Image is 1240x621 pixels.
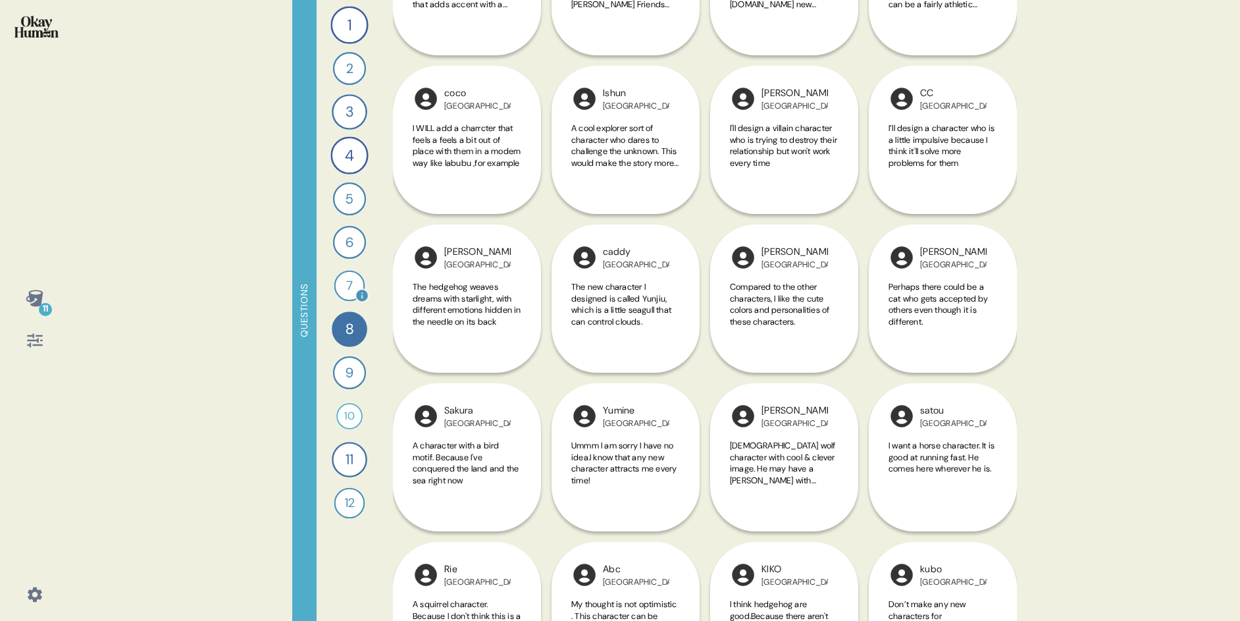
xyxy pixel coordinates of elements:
[603,562,669,577] div: Abc
[603,86,669,101] div: lshun
[920,86,987,101] div: CC
[730,244,756,271] img: l1ibTKarBSWXLOhlfT5LxFP+OttMJpPJZDKZTCbz9PgHEggSPYjZSwEAAAAASUVORK5CYII=
[39,303,52,316] div: 11
[571,86,598,112] img: l1ibTKarBSWXLOhlfT5LxFP+OttMJpPJZDKZTCbz9PgHEggSPYjZSwEAAAAASUVORK5CYII=
[444,101,511,111] div: [GEOGRAPHIC_DATA]
[730,440,836,497] span: [DEMOGRAPHIC_DATA] wolf character with cool & clever image. He may have a [PERSON_NAME] with [PER...
[889,281,988,327] span: Perhaps there could be a cat who gets accepted by others even though it is different.
[333,356,366,389] div: 9
[444,577,511,587] div: [GEOGRAPHIC_DATA]
[330,6,368,43] div: 1
[571,440,677,486] span: Ummm I am sorry I have no idea.I know that any new character attracts me every time!
[603,101,669,111] div: [GEOGRAPHIC_DATA]
[571,244,598,271] img: l1ibTKarBSWXLOhlfT5LxFP+OttMJpPJZDKZTCbz9PgHEggSPYjZSwEAAAAASUVORK5CYII=
[603,418,669,429] div: [GEOGRAPHIC_DATA]
[444,245,511,259] div: [PERSON_NAME]
[330,136,368,174] div: 4
[444,562,511,577] div: Rie
[762,577,828,587] div: [GEOGRAPHIC_DATA]
[762,418,828,429] div: [GEOGRAPHIC_DATA]
[920,245,987,259] div: [PERSON_NAME]
[571,281,671,327] span: The new character I designed is called Yunjiu, which is a little seagull that can control clouds.
[413,403,439,429] img: l1ibTKarBSWXLOhlfT5LxFP+OttMJpPJZDKZTCbz9PgHEggSPYjZSwEAAAAASUVORK5CYII=
[603,577,669,587] div: [GEOGRAPHIC_DATA]
[920,577,987,587] div: [GEOGRAPHIC_DATA]
[336,403,363,429] div: 10
[762,86,828,101] div: [PERSON_NAME]
[920,418,987,429] div: [GEOGRAPHIC_DATA]
[332,311,367,347] div: 8
[413,122,521,169] span: I WILL add a charrcter that feels a feels a bit out of place with them in a modern way like labub...
[762,562,828,577] div: KIKO
[332,94,367,130] div: 3
[413,562,439,588] img: l1ibTKarBSWXLOhlfT5LxFP+OttMJpPJZDKZTCbz9PgHEggSPYjZSwEAAAAASUVORK5CYII=
[571,403,598,429] img: l1ibTKarBSWXLOhlfT5LxFP+OttMJpPJZDKZTCbz9PgHEggSPYjZSwEAAAAASUVORK5CYII=
[571,122,679,180] span: A cool explorer sort of character who dares to challenge the unknown. This would make the story m...
[413,281,521,327] span: The hedgehog weaves dreams with starlight, with different emotions hidden in the needle on its back
[762,404,828,418] div: [PERSON_NAME]
[333,226,366,259] div: 6
[920,404,987,418] div: satou
[413,86,439,112] img: l1ibTKarBSWXLOhlfT5LxFP+OttMJpPJZDKZTCbz9PgHEggSPYjZSwEAAAAASUVORK5CYII=
[889,403,915,429] img: l1ibTKarBSWXLOhlfT5LxFP+OttMJpPJZDKZTCbz9PgHEggSPYjZSwEAAAAASUVORK5CYII=
[334,488,365,519] div: 12
[333,182,366,215] div: 5
[762,101,828,111] div: [GEOGRAPHIC_DATA]
[730,562,756,588] img: l1ibTKarBSWXLOhlfT5LxFP+OttMJpPJZDKZTCbz9PgHEggSPYjZSwEAAAAASUVORK5CYII=
[730,122,837,169] span: I'll design a villain character who is trying to destroy their relationship but won't work every ...
[603,404,669,418] div: Yumine
[333,52,366,85] div: 2
[332,442,367,477] div: 11
[334,271,365,302] div: 7
[920,259,987,270] div: [GEOGRAPHIC_DATA]
[730,86,756,112] img: l1ibTKarBSWXLOhlfT5LxFP+OttMJpPJZDKZTCbz9PgHEggSPYjZSwEAAAAASUVORK5CYII=
[444,404,511,418] div: Sakura
[889,244,915,271] img: l1ibTKarBSWXLOhlfT5LxFP+OttMJpPJZDKZTCbz9PgHEggSPYjZSwEAAAAASUVORK5CYII=
[571,562,598,588] img: l1ibTKarBSWXLOhlfT5LxFP+OttMJpPJZDKZTCbz9PgHEggSPYjZSwEAAAAASUVORK5CYII=
[920,562,987,577] div: kubo
[413,440,519,486] span: A character with a bird motif. Because I've conquered the land and the sea right now
[413,244,439,271] img: l1ibTKarBSWXLOhlfT5LxFP+OttMJpPJZDKZTCbz9PgHEggSPYjZSwEAAAAASUVORK5CYII=
[889,440,995,474] span: I want a horse character. It is good at running fast. He comes here wherever he is.
[444,86,511,101] div: coco
[730,281,829,327] span: Compared to the other characters, I like the cute colors and personalities of these characters.
[444,418,511,429] div: [GEOGRAPHIC_DATA]
[762,245,828,259] div: [PERSON_NAME]
[762,259,828,270] div: [GEOGRAPHIC_DATA]
[889,122,995,169] span: I’ll design a character who is a little impulsive because I think it'll solve more problems for them
[14,16,59,38] img: okayhuman.3b1b6348.png
[444,259,511,270] div: [GEOGRAPHIC_DATA]
[603,259,669,270] div: [GEOGRAPHIC_DATA]
[730,403,756,429] img: l1ibTKarBSWXLOhlfT5LxFP+OttMJpPJZDKZTCbz9PgHEggSPYjZSwEAAAAASUVORK5CYII=
[603,245,669,259] div: caddy
[889,86,915,112] img: l1ibTKarBSWXLOhlfT5LxFP+OttMJpPJZDKZTCbz9PgHEggSPYjZSwEAAAAASUVORK5CYII=
[889,562,915,588] img: l1ibTKarBSWXLOhlfT5LxFP+OttMJpPJZDKZTCbz9PgHEggSPYjZSwEAAAAASUVORK5CYII=
[920,101,987,111] div: [GEOGRAPHIC_DATA]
